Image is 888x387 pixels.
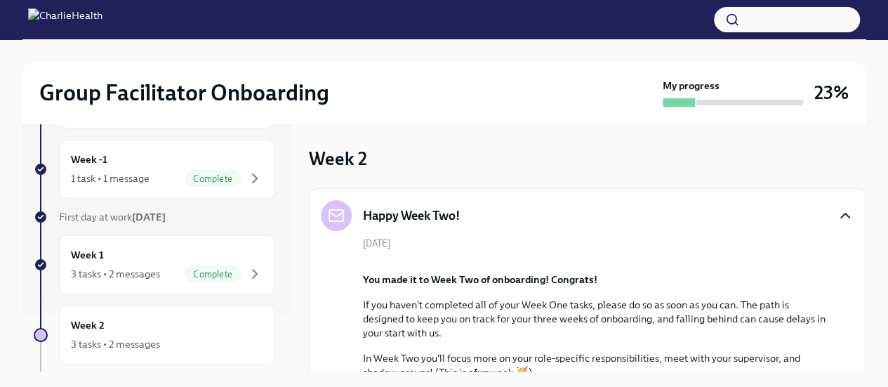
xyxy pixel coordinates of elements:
[363,207,460,224] h5: Happy Week Two!
[39,79,329,107] h2: Group Facilitator Onboarding
[34,235,275,294] a: Week 13 tasks • 2 messagesComplete
[34,210,275,224] a: First day at work[DATE]
[185,173,241,184] span: Complete
[59,211,166,223] span: First day at work
[34,306,275,365] a: Week 23 tasks • 2 messages
[474,366,489,379] strong: fun
[363,298,831,340] p: If you haven't completed all of your Week One tasks, please do so as soon as you can. The path is...
[185,269,241,280] span: Complete
[71,171,150,185] div: 1 task • 1 message
[363,237,390,250] span: [DATE]
[34,140,275,199] a: Week -11 task • 1 messageComplete
[363,351,831,379] p: In Week Two you'll focus more on your role-specific responsibilities, meet with your supervisor, ...
[71,337,160,351] div: 3 tasks • 2 messages
[663,79,720,93] strong: My progress
[309,146,367,171] h3: Week 2
[132,211,166,223] strong: [DATE]
[71,267,160,281] div: 3 tasks • 2 messages
[71,317,105,333] h6: Week 2
[71,247,104,263] h6: Week 1
[28,8,102,31] img: CharlieHealth
[363,273,597,286] strong: You made it to Week Two of onboarding! Congrats!
[71,152,107,167] h6: Week -1
[814,80,849,105] h3: 23%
